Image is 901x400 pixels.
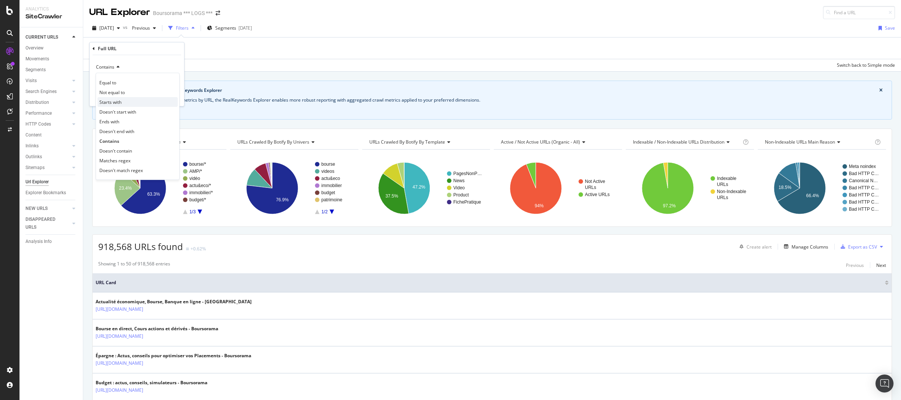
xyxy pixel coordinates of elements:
span: URL Card [96,279,883,286]
a: [URL][DOMAIN_NAME] [96,333,143,340]
div: [DATE] [238,25,252,31]
a: Url Explorer [25,178,78,186]
div: Distribution [25,99,49,106]
text: 1/2 [321,209,328,214]
text: Not Active [585,179,605,184]
a: NEW URLS [25,205,70,213]
button: Previous [129,22,159,34]
text: Indexable [717,176,736,181]
text: Bad HTTP C… [849,192,879,198]
text: Meta noindex [849,164,876,169]
div: Search Engines [25,88,57,96]
text: Canonical N… [849,178,878,183]
text: FichePratique [453,199,481,205]
a: [URL][DOMAIN_NAME] [96,387,143,394]
a: Sitemaps [25,164,70,172]
div: URL Explorer [89,6,150,19]
svg: A chart. [494,156,622,221]
span: vs [123,24,129,30]
a: [URL][DOMAIN_NAME] [96,306,143,313]
button: Cancel [93,93,116,100]
text: patrimoine [321,197,342,202]
div: Segments [25,66,46,74]
div: NEW URLS [25,205,48,213]
div: HTTP Codes [25,120,51,128]
text: Active URLs [585,192,610,197]
a: DISAPPEARED URLS [25,216,70,231]
svg: A chart. [626,156,754,221]
text: 94% [535,203,544,208]
div: Switch back to Simple mode [837,62,895,68]
span: 918,568 URLs found [98,240,183,253]
div: Analytics [25,6,77,12]
text: Bad HTTP C… [849,199,879,205]
div: info banner [92,81,892,120]
a: HTTP Codes [25,120,70,128]
a: Analysis Info [25,238,78,246]
button: Segments[DATE] [204,22,255,34]
span: Non-Indexable URLs Main Reason [765,139,835,145]
button: Manage Columns [781,242,828,251]
div: Bourse en direct, Cours actions et dérivés - Boursorama [96,325,218,332]
div: Overview [25,44,43,52]
div: Save [885,25,895,31]
div: Content [25,131,42,139]
img: Equal [186,248,189,250]
div: Analysis Info [25,238,52,246]
div: A chart. [758,156,886,221]
text: URLs [717,195,728,200]
span: Previous [129,25,150,31]
text: videos [321,169,334,174]
button: [DATE] [89,22,123,34]
div: Manage Columns [792,244,828,250]
text: Bad HTTP C… [849,185,879,190]
text: 1/3 [189,209,196,214]
svg: A chart. [230,156,358,221]
text: 76.9% [276,197,289,202]
a: Search Engines [25,88,70,96]
svg: A chart. [362,156,490,221]
span: Equal to [99,79,116,86]
text: Video [453,185,465,190]
a: Content [25,131,78,139]
button: Save [876,22,895,34]
text: 97.2% [663,203,676,208]
a: Visits [25,77,70,85]
span: Contains [99,138,119,144]
text: budget/* [189,197,206,202]
div: Épargne : Actus, conseils pour optimiser vos Placements - Boursorama [96,352,251,359]
button: Switch back to Simple mode [834,59,895,71]
div: Crawl metrics are now in the RealKeywords Explorer [109,87,879,94]
button: Filters [165,22,198,34]
a: [URL][DOMAIN_NAME] [96,360,143,367]
text: 23.4% [119,186,132,191]
text: immobilier/* [189,190,213,195]
span: Starts with [99,99,121,105]
span: Contains [96,64,114,70]
span: URLs Crawled By Botify By univers [237,139,309,145]
div: Filters [176,25,189,31]
input: Find a URL [823,6,895,19]
a: Inlinks [25,142,70,150]
div: +0.62% [190,246,206,252]
div: Export as CSV [848,244,877,250]
a: Movements [25,55,78,63]
div: Actualité économique, Bourse, Banque en ligne - [GEOGRAPHIC_DATA] [96,298,252,305]
span: Not equal to [99,89,125,96]
a: Segments [25,66,78,74]
div: Previous [846,262,864,268]
span: Ends with [99,118,119,125]
text: immobilier [321,183,342,188]
span: Active / Not Active URLs (organic - all) [501,139,580,145]
div: arrow-right-arrow-left [216,10,220,16]
h4: Non-Indexable URLs Main Reason [763,136,873,148]
button: Export as CSV [838,241,877,253]
a: CURRENT URLS [25,33,70,41]
text: URLs [585,185,596,190]
text: 66.4% [806,193,819,198]
div: While the Site Explorer provides crawl metrics by URL, the RealKeywords Explorer enables more rob... [102,97,883,103]
div: Performance [25,109,52,117]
